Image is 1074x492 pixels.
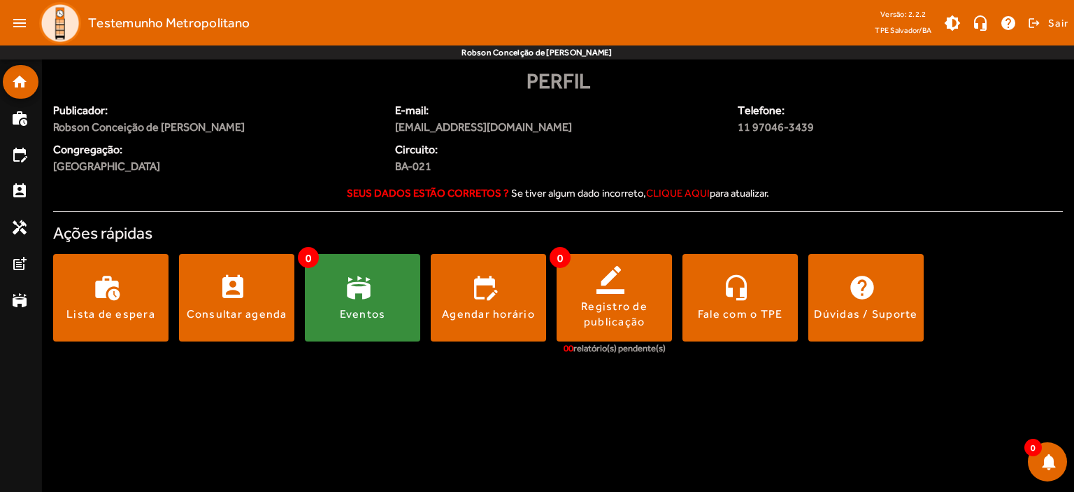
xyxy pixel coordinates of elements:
[431,254,546,342] button: Agendar horário
[11,146,28,163] mat-icon: edit_calendar
[511,187,769,199] span: Se tiver algum dado incorreto, para atualizar.
[11,219,28,236] mat-icon: handyman
[53,254,169,342] button: Lista de espera
[179,254,294,342] button: Consultar agenda
[88,12,250,34] span: Testemunho Metropolitano
[875,23,931,37] span: TPE Salvador/BA
[6,9,34,37] mat-icon: menu
[53,223,1063,244] h4: Ações rápidas
[1048,12,1068,34] span: Sair
[34,2,250,44] a: Testemunho Metropolitano
[550,247,571,268] span: 0
[875,6,931,23] div: Versão: 2.2.2
[1026,13,1068,34] button: Sair
[66,307,155,322] div: Lista de espera
[395,141,550,158] span: Circuito:
[11,110,28,127] mat-icon: work_history
[11,255,28,272] mat-icon: post_add
[682,254,798,342] button: Fale com o TPE
[11,292,28,309] mat-icon: stadium
[53,65,1063,97] div: Perfil
[395,158,550,175] span: BA-021
[564,343,573,353] span: 00
[808,254,924,342] button: Dúvidas / Suporte
[53,119,378,136] span: Robson Conceição de [PERSON_NAME]
[738,119,978,136] span: 11 97046-3439
[698,307,783,322] div: Fale com o TPE
[11,183,28,199] mat-icon: perm_contact_calendar
[442,307,535,322] div: Agendar horário
[53,102,378,119] span: Publicador:
[347,187,509,199] strong: Seus dados estão corretos ?
[814,307,917,322] div: Dúvidas / Suporte
[557,254,672,342] button: Registro de publicação
[11,73,28,90] mat-icon: home
[53,158,160,175] span: [GEOGRAPHIC_DATA]
[39,2,81,44] img: Logo TPE
[1024,439,1042,456] span: 0
[187,307,287,322] div: Consultar agenda
[395,102,720,119] span: E-mail:
[738,102,978,119] span: Telefone:
[557,299,672,330] div: Registro de publicação
[395,119,720,136] span: [EMAIL_ADDRESS][DOMAIN_NAME]
[298,247,319,268] span: 0
[305,254,420,342] button: Eventos
[340,307,386,322] div: Eventos
[53,141,378,158] span: Congregação:
[646,187,710,199] span: clique aqui
[564,342,666,356] div: relatório(s) pendente(s)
